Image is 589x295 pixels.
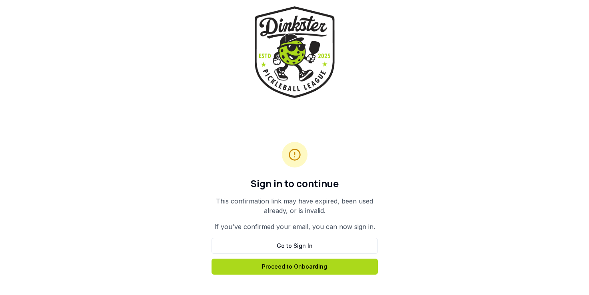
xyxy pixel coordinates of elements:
h1: Sign in to continue [212,177,378,190]
a: Go to Sign In [212,238,378,254]
p: If you've confirmed your email, you can now sign in. [212,222,378,231]
p: This confirmation link may have expired, been used already, or is invalid. [212,196,378,215]
img: Dinkster League Logo [255,6,335,98]
a: Proceed to Onboarding [212,259,378,275]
